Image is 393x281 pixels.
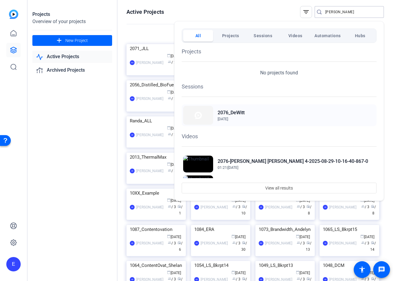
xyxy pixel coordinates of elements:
span: 01:21 [218,166,227,170]
span: Automations [314,30,341,41]
button: View all results [182,183,377,193]
span: Projects [222,30,239,41]
span: [DATE] [218,117,228,121]
h1: Videos [182,132,377,140]
h2: 2076-[PERSON_NAME] [PERSON_NAME] 4-2025-08-29-10-16-40-867-0 [218,158,368,165]
span: | [227,166,228,170]
span: Videos [288,30,302,41]
h1: Sessions [182,82,377,91]
h2: 2076-[PERSON_NAME] [PERSON_NAME] 3-2025-08-29-10-13-16-862-0 [218,178,368,185]
h2: 2076_DeWitt [218,109,245,116]
span: All [195,30,201,41]
span: Sessions [254,30,272,41]
p: No projects found [260,69,298,76]
span: [DATE] [228,166,238,170]
span: View all results [265,182,293,194]
img: Thumbnail [183,106,213,125]
h1: Projects [182,47,377,55]
span: Hubs [355,30,365,41]
img: Thumbnail [183,175,213,192]
img: Thumbnail [183,156,213,172]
